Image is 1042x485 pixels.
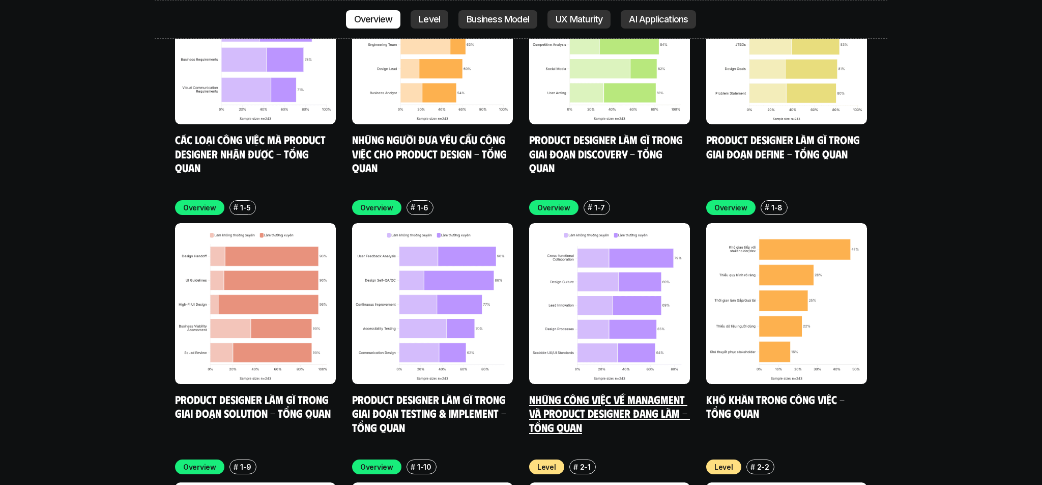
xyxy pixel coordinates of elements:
[765,203,769,211] h6: #
[629,14,688,24] p: AI Applications
[757,462,769,472] p: 2-2
[234,203,238,211] h6: #
[750,463,755,471] h6: #
[771,202,783,213] p: 1-8
[594,202,605,213] p: 1-7
[352,132,509,174] a: Những người đưa yêu cầu công việc cho Product Design - Tổng quan
[417,202,428,213] p: 1-6
[234,463,238,471] h6: #
[537,462,556,472] p: Level
[175,132,328,174] a: Các loại công việc mà Product Designer nhận được - Tổng quan
[346,10,401,29] a: Overview
[183,202,216,213] p: Overview
[714,462,733,472] p: Level
[580,462,591,472] p: 2-1
[417,462,431,472] p: 1-10
[529,392,690,434] a: Những công việc về Managment và Product Designer đang làm - Tổng quan
[411,203,415,211] h6: #
[556,14,602,24] p: UX Maturity
[411,10,448,29] a: Level
[175,392,331,420] a: Product Designer làm gì trong giai đoạn Solution - Tổng quan
[467,14,529,24] p: Business Model
[360,462,393,472] p: Overview
[458,10,537,29] a: Business Model
[573,463,578,471] h6: #
[588,203,592,211] h6: #
[706,392,847,420] a: Khó khăn trong công việc - Tổng quan
[621,10,696,29] a: AI Applications
[183,462,216,472] p: Overview
[360,202,393,213] p: Overview
[547,10,611,29] a: UX Maturity
[240,462,251,472] p: 1-9
[240,202,251,213] p: 1-5
[529,132,685,174] a: Product Designer làm gì trong giai đoạn Discovery - Tổng quan
[419,14,440,24] p: Level
[411,463,415,471] h6: #
[706,132,862,160] a: Product Designer làm gì trong giai đoạn Define - Tổng quan
[352,392,509,434] a: Product Designer làm gì trong giai đoạn Testing & Implement - Tổng quan
[714,202,747,213] p: Overview
[537,202,570,213] p: Overview
[354,14,393,24] p: Overview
